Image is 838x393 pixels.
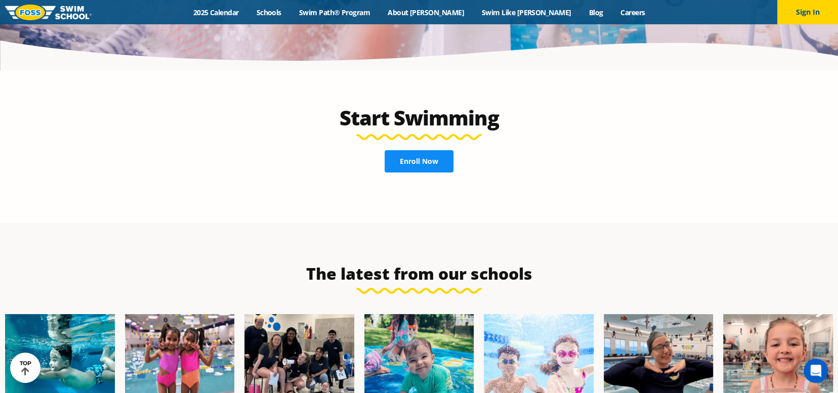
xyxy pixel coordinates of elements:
a: Careers [612,8,654,17]
a: Schools [247,8,290,17]
div: Open Intercom Messenger [804,359,828,383]
a: Blog [580,8,612,17]
a: Swim Like [PERSON_NAME] [473,8,580,17]
div: TOP [20,360,31,376]
h2: Start Swimming [180,106,658,130]
img: FOSS Swim School Logo [5,5,92,20]
span: Enroll Now [400,158,438,165]
a: About [PERSON_NAME] [379,8,473,17]
a: Swim Path® Program [290,8,379,17]
a: Enroll Now [385,150,453,172]
a: 2025 Calendar [184,8,247,17]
